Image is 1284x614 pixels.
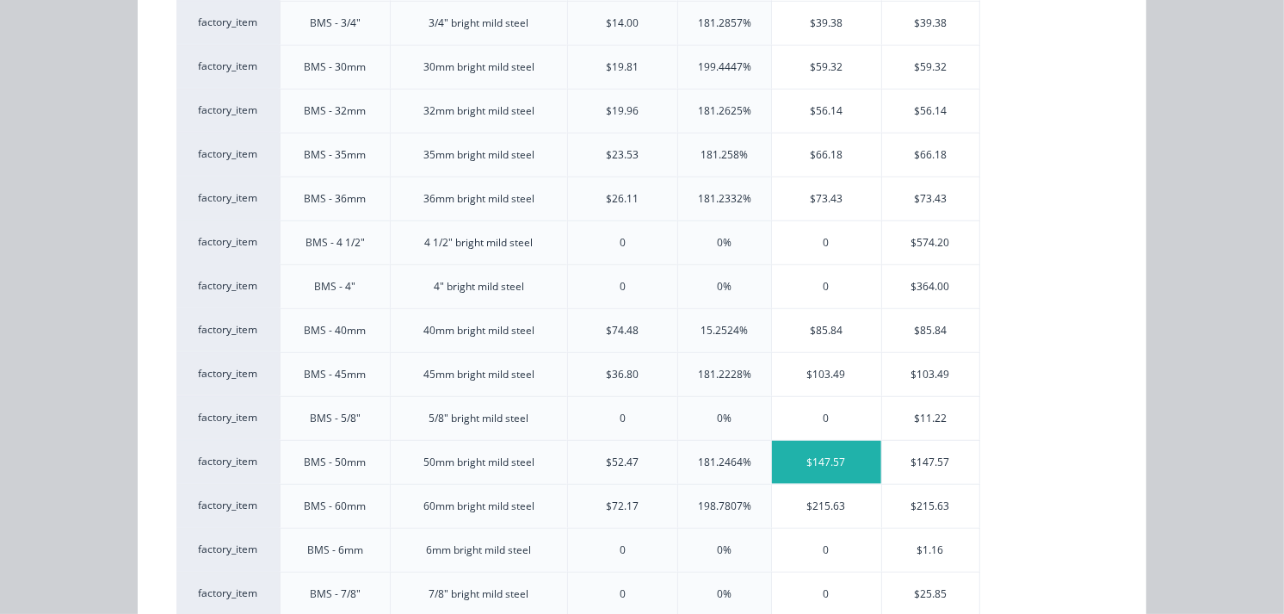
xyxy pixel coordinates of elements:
[427,543,532,558] div: 6mm bright mild steel
[772,133,881,177] div: $66.18
[698,191,751,207] div: 181.2332%
[698,367,751,382] div: 181.2228%
[176,133,280,177] div: factory_item
[423,455,534,470] div: 50mm bright mild steel
[429,411,529,426] div: 5/8" bright mild steel
[305,499,367,514] div: BMS - 60mm
[717,411,732,426] div: 0%
[176,177,280,220] div: factory_item
[698,455,751,470] div: 181.2464%
[176,1,280,45] div: factory_item
[305,455,367,470] div: BMS - 50mm
[772,177,881,220] div: $73.43
[882,309,979,352] div: $85.84
[882,397,979,440] div: $11.22
[607,455,639,470] div: $52.47
[423,59,534,75] div: 30mm bright mild steel
[772,309,881,352] div: $85.84
[423,103,534,119] div: 32mm bright mild steel
[423,367,534,382] div: 45mm bright mild steel
[620,543,626,558] div: 0
[607,59,639,75] div: $19.81
[698,59,751,75] div: 199.4447%
[882,177,979,220] div: $73.43
[423,499,534,514] div: 60mm bright mild steel
[305,191,367,207] div: BMS - 36mm
[310,16,361,31] div: BMS - 3/4"
[772,90,881,133] div: $56.14
[772,441,881,484] div: $147.57
[429,16,529,31] div: 3/4" bright mild steel
[620,279,626,295] div: 0
[882,485,979,528] div: $215.63
[607,16,639,31] div: $14.00
[176,352,280,396] div: factory_item
[698,103,751,119] div: 181.2625%
[305,323,367,338] div: BMS - 40mm
[434,279,524,295] div: 4" bright mild steel
[772,265,881,308] div: 0
[717,543,732,558] div: 0%
[772,221,881,264] div: 0
[176,264,280,308] div: factory_item
[772,529,881,572] div: 0
[310,586,361,602] div: BMS - 7/8"
[315,279,356,295] div: BMS - 4"
[176,220,280,264] div: factory_item
[305,103,367,119] div: BMS - 32mm
[882,353,979,396] div: $103.49
[772,353,881,396] div: $103.49
[620,235,626,251] div: 0
[307,543,363,558] div: BMS - 6mm
[607,367,639,382] div: $36.80
[607,499,639,514] div: $72.17
[717,279,732,295] div: 0%
[305,367,367,382] div: BMS - 45mm
[701,147,748,163] div: 181.258%
[305,147,367,163] div: BMS - 35mm
[882,90,979,133] div: $56.14
[717,235,732,251] div: 0%
[423,191,534,207] div: 36mm bright mild steel
[176,89,280,133] div: factory_item
[882,529,979,572] div: $1.16
[882,46,979,89] div: $59.32
[882,2,979,45] div: $39.38
[423,147,534,163] div: 35mm bright mild steel
[176,528,280,572] div: factory_item
[425,235,534,251] div: 4 1/2" bright mild steel
[772,397,881,440] div: 0
[176,308,280,352] div: factory_item
[306,235,365,251] div: BMS - 4 1/2"
[429,586,529,602] div: 7/8" bright mild steel
[772,485,881,528] div: $215.63
[607,323,639,338] div: $74.48
[882,133,979,177] div: $66.18
[607,147,639,163] div: $23.53
[176,440,280,484] div: factory_item
[607,191,639,207] div: $26.11
[698,499,751,514] div: 198.7807%
[176,484,280,528] div: factory_item
[882,221,979,264] div: $574.20
[882,441,979,484] div: $147.57
[698,16,751,31] div: 181.2857%
[176,396,280,440] div: factory_item
[310,411,361,426] div: BMS - 5/8"
[772,46,881,89] div: $59.32
[176,45,280,89] div: factory_item
[882,265,979,308] div: $364.00
[717,586,732,602] div: 0%
[607,103,639,119] div: $19.96
[305,59,367,75] div: BMS - 30mm
[620,411,626,426] div: 0
[772,2,881,45] div: $39.38
[423,323,534,338] div: 40mm bright mild steel
[620,586,626,602] div: 0
[701,323,748,338] div: 15.2524%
